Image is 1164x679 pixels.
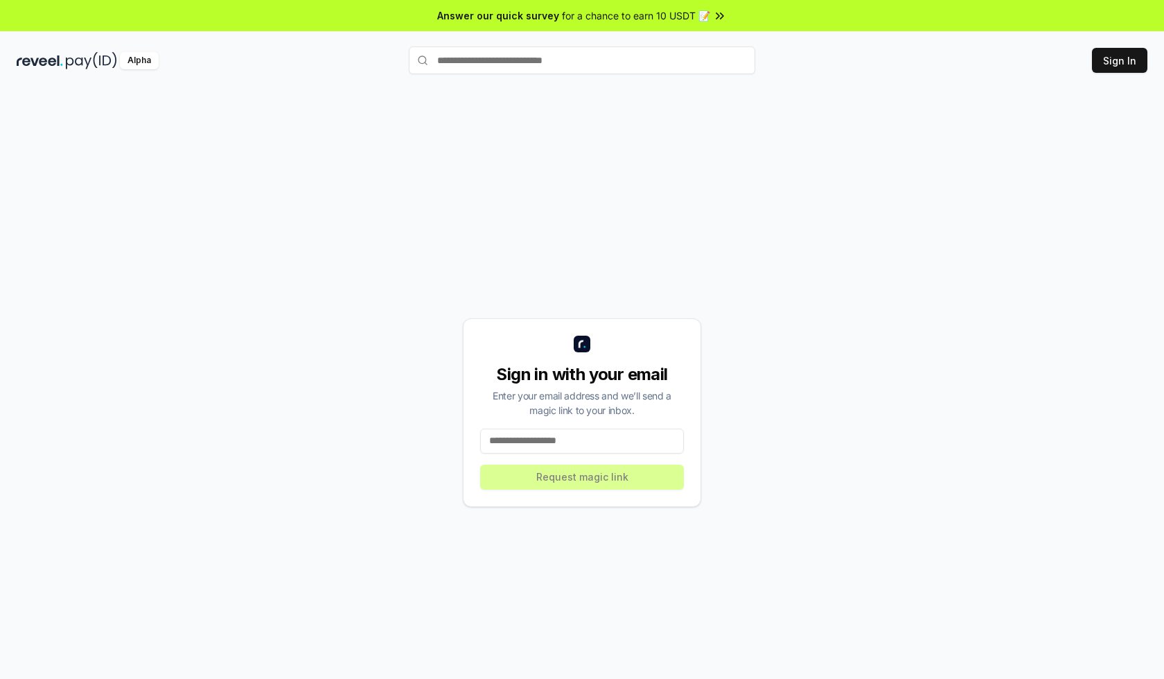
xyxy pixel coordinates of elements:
[1092,48,1147,73] button: Sign In
[574,336,590,352] img: logo_small
[17,52,63,69] img: reveel_dark
[480,363,684,386] div: Sign in with your email
[437,8,559,23] span: Answer our quick survey
[120,52,159,69] div: Alpha
[66,52,117,69] img: pay_id
[480,388,684,418] div: Enter your email address and we’ll send a magic link to your inbox.
[562,8,710,23] span: for a chance to earn 10 USDT 📝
